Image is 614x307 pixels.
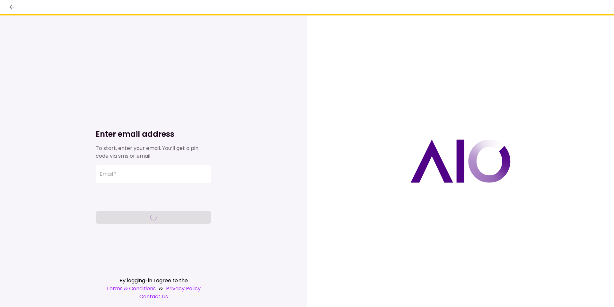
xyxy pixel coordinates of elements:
h1: Enter email address [96,129,211,139]
a: Privacy Policy [166,284,201,293]
div: & [96,284,211,293]
img: AIO logo [410,139,511,183]
a: Contact Us [96,293,211,301]
a: Terms & Conditions [106,284,156,293]
div: To start, enter your email. You’ll get a pin code via sms or email [96,144,211,160]
div: By logging-in I agree to the [96,276,211,284]
button: back [6,2,17,13]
